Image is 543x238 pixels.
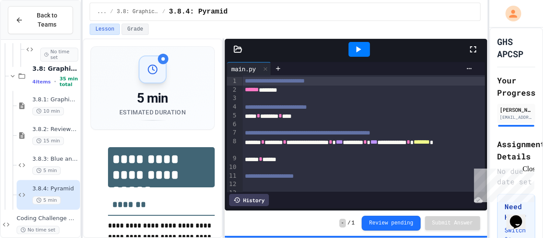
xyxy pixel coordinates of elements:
span: / [348,220,351,227]
span: No time set [17,226,59,234]
span: Back to Teams [28,11,66,29]
span: Coding Challenge #1 (Snack Shop Code) [17,215,78,222]
span: / [162,8,165,15]
span: 3.8.1: Graphics in Python [32,96,78,103]
span: • [54,78,56,85]
div: main.py [227,62,271,75]
div: 11 [227,172,238,180]
div: 3 [227,94,238,103]
div: 5 [227,111,238,120]
div: 13 [227,189,238,197]
span: 3.8.3: Blue and Red [32,155,78,163]
span: 3.8.2: Review - Graphics in Python [32,126,78,133]
span: ... [97,8,107,15]
div: 12 [227,180,238,189]
div: 6 [227,120,238,129]
button: Grade [122,24,149,35]
div: 10 [227,163,238,172]
iframe: chat widget [506,203,534,229]
button: Review pending [362,216,421,231]
span: - [339,219,346,228]
span: 10 min [32,107,64,115]
span: 15 min [32,137,64,145]
h2: Assignment Details [497,138,535,162]
div: My Account [496,3,523,24]
h3: Need Help? [505,201,528,222]
span: Submit Answer [432,220,473,227]
button: Lesson [90,24,120,35]
span: 35 min total [59,76,78,87]
div: History [229,194,269,206]
div: main.py [227,64,260,73]
div: Estimated Duration [119,108,186,117]
span: 3.8.4: Pyramid [169,7,227,17]
div: Chat with us now!Close [3,3,60,55]
h2: Your Progress [497,74,535,99]
h1: GHS APCSP [497,35,535,60]
span: 1 [352,220,355,227]
button: Submit Answer [425,216,480,230]
span: 3.8: Graphics in Python [32,65,78,72]
div: 1 [227,77,238,86]
div: 8 [227,137,238,154]
div: 2 [227,86,238,94]
span: 5 min [32,196,61,204]
div: 7 [227,128,238,137]
span: 3.8: Graphics in Python [117,8,159,15]
div: [PERSON_NAME] [500,106,533,114]
span: No time set [40,48,78,62]
div: 4 [227,103,238,111]
iframe: chat widget [470,165,534,202]
span: 5 min [32,166,61,175]
span: 3.8.4: Pyramid [32,185,78,193]
button: Back to Teams [8,6,73,34]
span: 4 items [32,79,51,85]
div: 5 min [119,90,186,106]
span: / [110,8,113,15]
div: [EMAIL_ADDRESS][DOMAIN_NAME] [500,114,533,121]
div: 9 [227,154,238,163]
